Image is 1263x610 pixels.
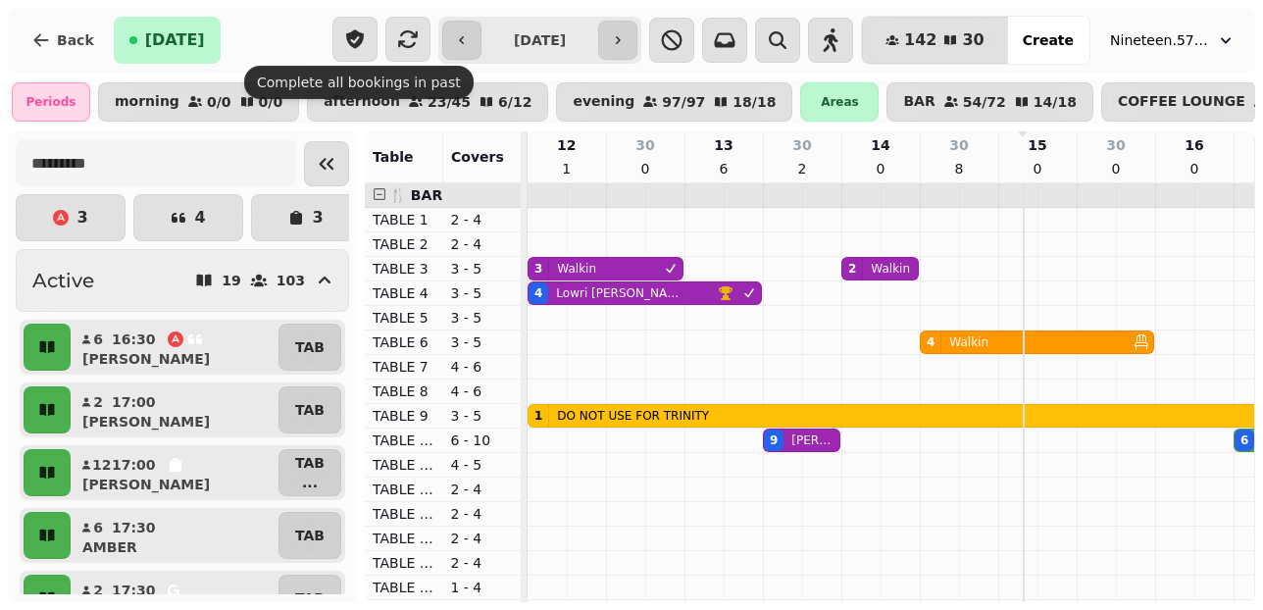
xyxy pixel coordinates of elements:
p: TABLE 6 [373,332,435,352]
span: Covers [451,149,504,165]
p: 2 - 4 [451,210,514,229]
p: DO NOT USE FOR TRINITY [557,408,709,424]
p: 54 / 72 [963,95,1006,109]
button: Create [1007,17,1089,64]
div: Complete all bookings in past [244,66,474,99]
p: [PERSON_NAME] [82,475,210,494]
p: 2 - 4 [451,480,514,499]
p: TABLE 12 [373,455,435,475]
p: 3 - 5 [451,259,514,279]
p: TABLE 5 [373,308,435,328]
span: Table [373,149,414,165]
button: Collapse sidebar [304,141,349,186]
p: 2 [794,159,810,178]
p: 14 [871,135,889,155]
p: TAB [295,453,325,473]
p: 16 [1185,135,1203,155]
p: afternoon [324,94,400,110]
p: 97 / 97 [662,95,705,109]
p: 19 [222,274,240,287]
div: 4 [927,334,935,350]
p: TABLE 17 [373,553,435,573]
p: TAB [295,337,325,357]
p: 3 - 5 [451,283,514,303]
button: TAB [278,512,341,559]
span: 🍴 BAR [389,187,442,203]
div: 2 [848,261,856,277]
p: evening [573,94,634,110]
button: TAB [278,386,341,433]
p: 3 - 5 [451,308,514,328]
button: BAR54/7214/18 [886,82,1092,122]
p: 3 [312,210,323,226]
span: 142 [904,32,936,48]
button: TAB... [278,449,341,496]
p: TABLE 8 [373,381,435,401]
p: TABLE 10 [373,431,435,450]
p: Walkin [949,334,988,350]
p: Walkin [871,261,910,277]
button: [DATE] [114,17,221,64]
p: TABLE 2 [373,234,435,254]
p: 0 [1108,159,1124,178]
p: AMBER [82,537,137,557]
p: 3 - 5 [451,332,514,352]
p: 3 - 5 [451,406,514,426]
p: 2 [92,581,104,600]
p: 4 - 6 [451,381,514,401]
p: 2 - 4 [451,529,514,548]
p: 0 [873,159,888,178]
p: 23 / 45 [428,95,471,109]
p: TABLE 7 [373,357,435,377]
p: 4 - 5 [451,455,514,475]
span: 30 [962,32,984,48]
button: 217:00[PERSON_NAME] [75,386,275,433]
p: 6 [92,330,104,349]
p: 0 [1187,159,1202,178]
p: 6 [716,159,732,178]
p: TABLE 1 [373,210,435,229]
p: 0 / 0 [259,95,283,109]
p: 12 [92,455,104,475]
p: TAB [295,526,325,545]
p: 17:30 [112,518,156,537]
p: 6 [92,518,104,537]
p: 6 / 12 [498,95,531,109]
p: [PERSON_NAME] [PERSON_NAME] [791,432,836,448]
p: TABLE 14 [373,480,435,499]
p: TABLE 18 [373,578,435,597]
p: 2 - 4 [451,553,514,573]
h2: Active [32,267,94,294]
p: TABLE 4 [373,283,435,303]
button: 3 [16,194,126,241]
p: TABLE 16 [373,529,435,548]
button: 616:30[PERSON_NAME] [75,324,275,371]
span: Back [57,33,94,47]
button: Active19103 [16,249,349,312]
p: morning [115,94,179,110]
p: 6 - 10 [451,431,514,450]
button: 1217:00[PERSON_NAME] [75,449,275,496]
p: Walkin [557,261,596,277]
p: 3 [76,210,87,226]
p: 16:30 [112,330,156,349]
p: 1 [559,159,575,178]
p: 2 - 4 [451,504,514,524]
div: 4 [534,285,542,301]
div: Periods [12,82,90,122]
button: Back [16,17,110,64]
p: 4 [194,210,205,226]
p: 4 - 6 [451,357,514,377]
p: 12 [557,135,576,155]
p: 30 [635,135,654,155]
div: 1 [534,408,542,424]
p: 30 [792,135,811,155]
p: 2 [92,392,104,412]
p: 0 [1030,159,1045,178]
p: 0 / 0 [207,95,231,109]
button: 4 [133,194,243,241]
p: TAB [295,588,325,608]
p: 30 [949,135,968,155]
p: 2 - 4 [451,234,514,254]
button: TAB [278,324,341,371]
